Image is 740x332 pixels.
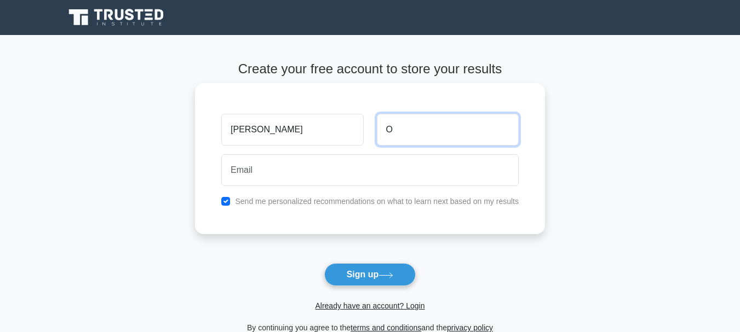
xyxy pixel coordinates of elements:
[351,323,421,332] a: terms and conditions
[315,301,425,310] a: Already have an account? Login
[221,154,519,186] input: Email
[324,263,416,286] button: Sign up
[221,114,363,145] input: First name
[235,197,519,206] label: Send me personalized recommendations on what to learn next based on my results
[447,323,493,332] a: privacy policy
[377,114,519,145] input: Last name
[195,61,545,77] h4: Create your free account to store your results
